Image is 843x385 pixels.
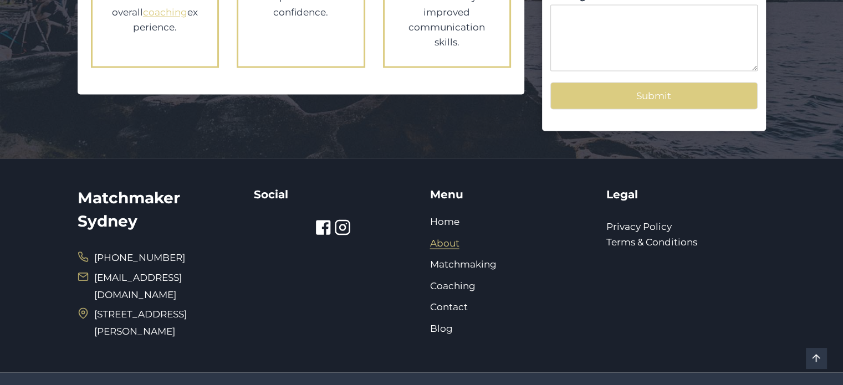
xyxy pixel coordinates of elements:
a: [PHONE_NUMBER] [78,249,185,266]
a: Home [430,216,459,227]
h5: Social [254,186,413,203]
button: Submit [550,83,757,110]
h5: Menu [430,186,590,203]
span: [STREET_ADDRESS][PERSON_NAME] [94,306,237,340]
a: coaching [143,7,187,18]
h2: Matchmaker Sydney [78,186,237,233]
a: [EMAIL_ADDRESS][DOMAIN_NAME] [94,272,182,300]
a: Matchmaking [430,259,497,270]
a: Contact [430,301,468,312]
a: Coaching [430,280,476,291]
span: [PHONE_NUMBER] [94,249,185,266]
a: Blog [430,323,453,334]
h5: Legal [606,186,766,203]
a: Scroll to top [806,348,826,368]
a: Terms & Conditions [606,237,697,248]
a: Privacy Policy [606,221,672,232]
a: About [430,238,459,249]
